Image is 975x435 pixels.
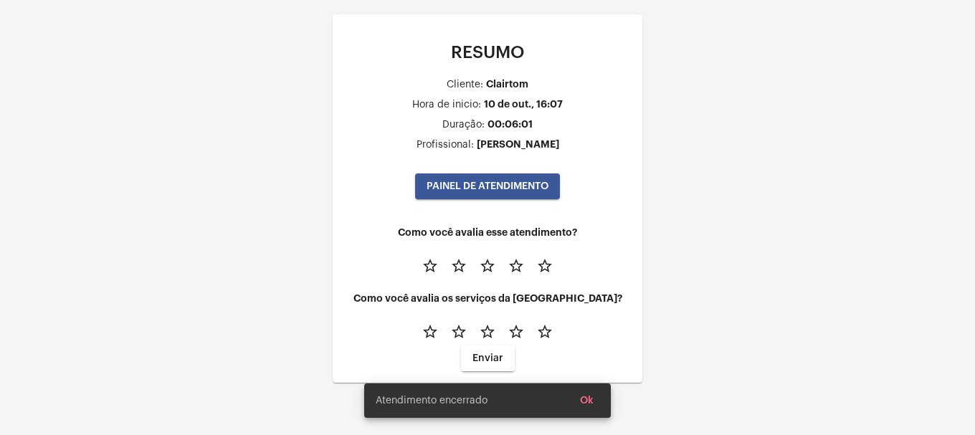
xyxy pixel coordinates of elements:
[447,80,483,90] div: Cliente:
[508,257,525,274] mat-icon: star_border
[376,393,487,408] span: Atendimento encerrado
[422,257,439,274] mat-icon: star_border
[450,323,467,340] mat-icon: star_border
[477,139,559,150] div: [PERSON_NAME]
[344,43,631,62] p: RESUMO
[422,323,439,340] mat-icon: star_border
[412,100,481,110] div: Hora de inicio:
[486,79,528,90] div: Clairtom
[487,119,533,130] div: 00:06:01
[479,257,496,274] mat-icon: star_border
[508,323,525,340] mat-icon: star_border
[484,99,563,110] div: 10 de out., 16:07
[344,227,631,238] h4: Como você avalia esse atendimento?
[415,173,560,199] button: PAINEL DE ATENDIMENTO
[536,323,553,340] mat-icon: star_border
[442,120,485,130] div: Duração:
[580,396,594,406] span: Ok
[427,181,548,191] span: PAINEL DE ATENDIMENTO
[536,257,553,274] mat-icon: star_border
[450,257,467,274] mat-icon: star_border
[344,293,631,304] h4: Como você avalia os serviços da [GEOGRAPHIC_DATA]?
[472,353,503,363] span: Enviar
[461,345,515,371] button: Enviar
[417,140,474,150] div: Profissional:
[479,323,496,340] mat-icon: star_border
